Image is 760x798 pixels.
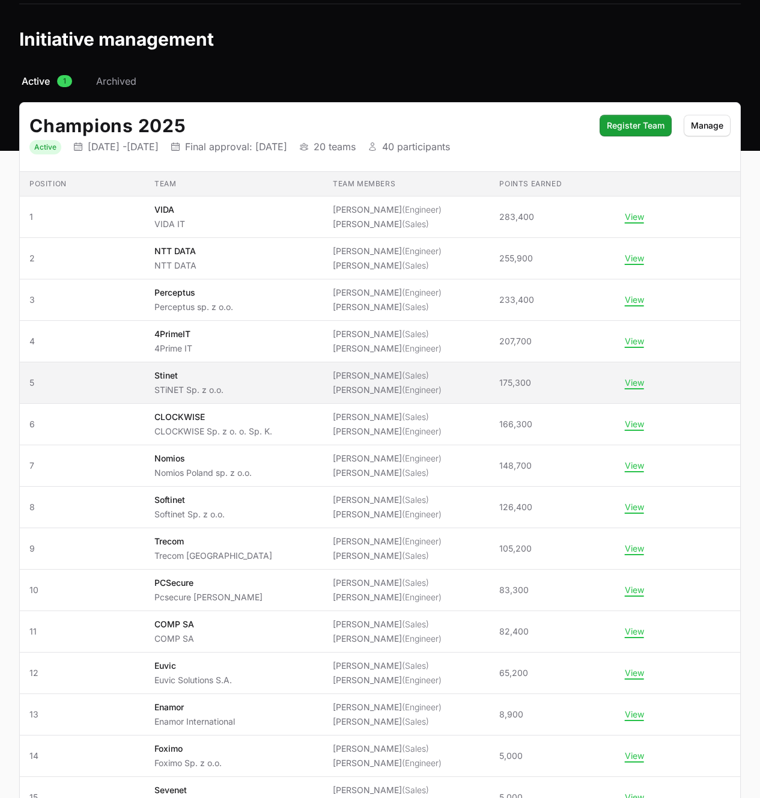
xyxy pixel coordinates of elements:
p: Euvic Solutions S.A. [154,674,232,686]
span: (Engineer) [402,592,442,602]
span: 255,900 [499,252,533,264]
li: [PERSON_NAME] [333,494,442,506]
span: (Engineer) [402,426,442,436]
li: [PERSON_NAME] [333,618,442,630]
span: 166,300 [499,418,532,430]
button: View [625,419,644,430]
th: Team [145,172,323,196]
span: (Engineer) [402,453,442,463]
span: (Sales) [402,412,429,422]
p: COMP SA [154,633,194,645]
span: (Sales) [402,468,429,478]
button: Register Team [600,115,672,136]
span: 1 [29,211,135,223]
li: [PERSON_NAME] [333,218,442,230]
li: [PERSON_NAME] [333,260,442,272]
li: [PERSON_NAME] [333,784,442,796]
span: 283,400 [499,211,534,223]
button: View [625,709,644,720]
p: Perceptus [154,287,233,299]
li: [PERSON_NAME] [333,425,442,437]
button: View [625,543,644,554]
p: 4PrimeIT [154,328,192,340]
p: Nomios [154,452,252,464]
th: Position [20,172,145,196]
span: 8,900 [499,708,523,720]
span: (Engineer) [402,385,442,395]
button: View [625,294,644,305]
span: (Engineer) [402,343,442,353]
p: Stinet [154,370,223,382]
button: View [625,668,644,678]
li: [PERSON_NAME] [333,660,442,672]
span: (Engineer) [402,633,442,644]
p: Nomios Poland sp. z o.o. [154,467,252,479]
li: [PERSON_NAME] [333,757,442,769]
p: [DATE] - [DATE] [88,141,159,153]
span: 83,300 [499,584,529,596]
li: [PERSON_NAME] [333,328,442,340]
li: [PERSON_NAME] [333,370,442,382]
li: [PERSON_NAME] [333,343,442,355]
span: Manage [691,118,723,133]
h2: Champions 2025 [29,115,588,136]
li: [PERSON_NAME] [333,633,442,645]
span: (Engineer) [402,758,442,768]
span: (Sales) [402,660,429,671]
span: Register Team [607,118,664,133]
p: COMP SA [154,618,194,630]
span: 8 [29,501,135,513]
span: (Sales) [402,785,429,795]
li: [PERSON_NAME] [333,287,442,299]
span: (Engineer) [402,536,442,546]
p: Euvic [154,660,232,672]
li: [PERSON_NAME] [333,508,442,520]
span: (Sales) [402,329,429,339]
span: 9 [29,543,135,555]
span: (Sales) [402,260,429,270]
button: View [625,212,644,222]
span: 65,200 [499,667,528,679]
p: 40 participants [382,141,450,153]
span: (Engineer) [402,675,442,685]
span: Archived [96,74,136,88]
span: 14 [29,750,135,762]
h1: Initiative management [19,28,214,50]
li: [PERSON_NAME] [333,245,442,257]
span: 2 [29,252,135,264]
span: (Sales) [402,370,429,380]
p: NTT DATA [154,260,196,272]
span: 148,700 [499,460,532,472]
span: (Sales) [402,716,429,726]
p: CLOCKWISE [154,411,272,423]
p: PCSecure [154,577,263,589]
span: 126,400 [499,501,532,513]
span: 207,700 [499,335,532,347]
span: 1 [57,75,72,87]
button: View [625,626,644,637]
p: Foximo [154,743,222,755]
li: [PERSON_NAME] [333,467,442,479]
li: [PERSON_NAME] [333,591,442,603]
button: View [625,460,644,471]
p: Trecom [154,535,272,547]
li: [PERSON_NAME] [333,384,442,396]
li: [PERSON_NAME] [333,204,442,216]
p: Enamor [154,701,235,713]
p: Softinet [154,494,225,506]
p: CLOCKWISE Sp. z o. o. Sp. K. [154,425,272,437]
th: Team members [323,172,490,196]
th: Points earned [490,172,615,196]
li: [PERSON_NAME] [333,743,442,755]
span: (Sales) [402,743,429,754]
span: (Sales) [402,302,429,312]
a: Active1 [19,74,74,88]
button: View [625,751,644,761]
span: (Sales) [402,495,429,505]
p: Perceptus sp. z o.o. [154,301,233,313]
span: 82,400 [499,626,529,638]
button: View [625,502,644,513]
nav: Initiative activity log navigation [19,74,741,88]
span: (Engineer) [402,509,442,519]
p: Foximo Sp. z o.o. [154,757,222,769]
